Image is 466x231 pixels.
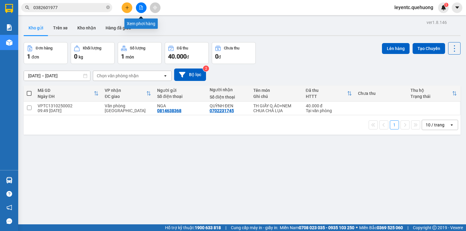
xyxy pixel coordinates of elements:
[306,88,347,93] div: Đã thu
[105,88,146,93] div: VP nhận
[38,108,99,113] div: 09:49 [DATE]
[303,85,355,102] th: Toggle SortBy
[449,122,454,127] svg: open
[71,42,115,64] button: Khối lượng0kg
[124,18,158,29] div: Xem phơi hàng
[444,3,448,7] sup: 1
[6,218,12,224] span: message
[83,46,101,50] div: Khối lượng
[36,46,52,50] div: Đơn hàng
[253,103,300,113] div: TH GIẤY Q.ÁO+NEM CHUA CHẢ LỤA
[105,103,151,113] div: Văn phòng [GEOGRAPHIC_DATA]
[105,94,146,99] div: ĐC giao
[218,55,221,59] span: đ
[122,2,132,13] button: plus
[6,39,12,46] img: warehouse-icon
[210,108,234,113] div: 0702231745
[6,177,12,183] img: warehouse-icon
[210,87,247,92] div: Người nhận
[125,5,129,10] span: plus
[33,4,105,11] input: Tìm tên, số ĐT hoặc mã đơn
[38,94,94,99] div: Ngày ĐH
[177,46,188,50] div: Đã thu
[432,226,437,230] span: copyright
[27,53,30,60] span: 1
[410,88,452,93] div: Thu hộ
[253,94,300,99] div: Ghi chú
[231,224,278,231] span: Cung cấp máy in - giấy in:
[445,3,447,7] span: 1
[306,94,347,99] div: HTTT
[306,108,352,113] div: Tại văn phòng
[195,225,221,230] strong: 1900 633 818
[157,94,204,99] div: Số điện thoại
[118,42,162,64] button: Số lượng1món
[157,103,204,108] div: NGA
[253,88,300,93] div: Tên món
[187,55,189,59] span: đ
[163,73,168,78] svg: open
[24,42,68,64] button: Đơn hàng1đơn
[150,2,160,13] button: aim
[38,103,99,108] div: VPTC1310250002
[97,73,139,79] div: Chọn văn phòng nhận
[390,4,438,11] span: leyentc.quehuong
[359,224,403,231] span: Miền Bắc
[48,21,73,35] button: Trên xe
[25,5,29,10] span: search
[24,21,48,35] button: Kho gửi
[74,53,77,60] span: 0
[427,19,447,26] div: ver 1.8.146
[356,226,358,229] span: ⚪️
[225,224,226,231] span: |
[136,2,147,13] button: file-add
[38,88,94,93] div: Mã GD
[224,46,239,50] div: Chưa thu
[101,21,136,35] button: Hàng đã giao
[102,85,154,102] th: Toggle SortBy
[106,5,110,11] span: close-circle
[377,225,403,230] strong: 0369 525 060
[157,88,204,93] div: Người gửi
[165,224,221,231] span: Hỗ trợ kỹ thuật:
[382,43,410,54] button: Lên hàng
[73,21,101,35] button: Kho nhận
[126,55,134,59] span: món
[306,103,352,108] div: 40.000 đ
[410,94,452,99] div: Trạng thái
[407,224,408,231] span: |
[130,46,145,50] div: Số lượng
[174,69,206,81] button: Bộ lọc
[6,205,12,210] span: notification
[299,225,354,230] strong: 0708 023 035 - 0935 103 250
[39,9,58,58] b: Biên nhận gởi hàng hóa
[210,103,247,108] div: QUỲNH ĐEN
[413,43,445,54] button: Tạo Chuyến
[139,5,143,10] span: file-add
[5,4,13,13] img: logo-vxr
[426,122,444,128] div: 10 / trang
[390,120,399,129] button: 1
[6,191,12,197] span: question-circle
[153,5,157,10] span: aim
[454,5,460,10] span: caret-down
[358,91,404,96] div: Chưa thu
[157,108,181,113] div: 0814638368
[6,24,12,31] img: solution-icon
[280,224,354,231] span: Miền Nam
[79,55,83,59] span: kg
[210,95,247,99] div: Số điện thoại
[203,65,209,72] sup: 2
[165,42,209,64] button: Đã thu40.000đ
[168,53,187,60] span: 40.000
[35,85,102,102] th: Toggle SortBy
[212,42,256,64] button: Chưa thu0đ
[407,85,460,102] th: Toggle SortBy
[8,39,33,68] b: An Anh Limousine
[32,55,39,59] span: đơn
[452,2,462,13] button: caret-down
[106,5,110,9] span: close-circle
[441,5,446,10] img: icon-new-feature
[121,53,124,60] span: 1
[215,53,218,60] span: 0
